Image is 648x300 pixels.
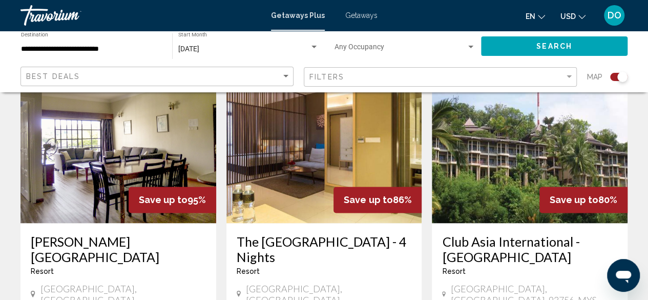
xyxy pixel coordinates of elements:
span: [DATE] [178,45,199,53]
div: 86% [333,187,422,213]
a: Travorium [20,5,261,26]
a: Club Asia International - [GEOGRAPHIC_DATA] [442,233,617,264]
span: en [526,12,535,21]
img: ii_hdm1.jpg [432,59,628,223]
button: User Menu [601,5,628,26]
a: [PERSON_NAME][GEOGRAPHIC_DATA] [31,233,206,264]
a: The [GEOGRAPHIC_DATA] - 4 Nights [237,233,412,264]
span: Save up to [550,194,598,205]
img: 3196I01X.jpg [20,59,216,223]
span: Resort [237,267,260,275]
span: USD [560,12,576,21]
button: Search [481,36,628,55]
span: Map [587,70,602,84]
span: DO [608,10,621,21]
span: Save up to [344,194,392,205]
button: Change language [526,9,545,24]
mat-select: Sort by [26,72,290,81]
span: Best Deals [26,72,80,81]
img: S249I01X.jpg [226,59,422,223]
div: 80% [539,187,628,213]
span: Save up to [139,194,187,205]
a: Getaways [345,11,378,19]
span: Search [536,43,572,51]
iframe: Кнопка запуска окна обмена сообщениями [607,259,640,292]
span: Resort [442,267,465,275]
span: Resort [31,267,54,275]
a: Getaways Plus [271,11,325,19]
button: Filter [304,67,577,88]
div: 95% [129,187,216,213]
span: Filters [309,73,344,81]
button: Change currency [560,9,586,24]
